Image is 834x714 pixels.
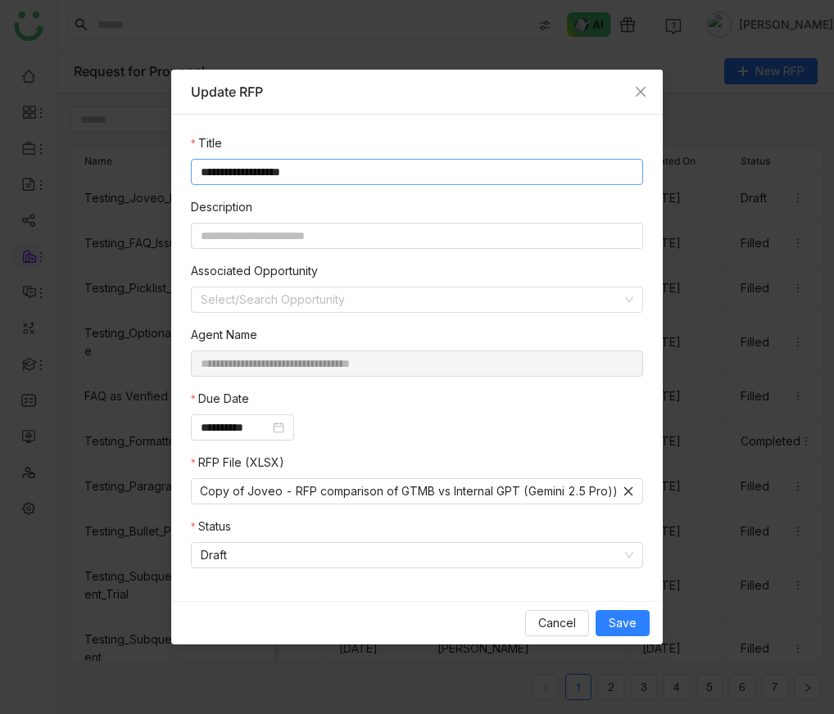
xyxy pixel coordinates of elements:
span: Copy of Joveo - RFP comparison of GTMB vs Internal GPT (Gemini 2.5 Pro)) [200,482,618,500]
nz-select-item: Draft [201,543,633,567]
label: Description [191,198,252,216]
button: Close [619,70,663,114]
label: Agent Name [191,326,257,344]
label: Title [191,134,222,152]
label: Due Date [191,390,249,408]
button: Cancel [525,610,589,636]
span: Cancel [538,614,576,632]
label: Status [191,517,231,535]
label: RFP File (XLSX) [191,454,284,472]
div: Update RFP [191,83,643,101]
label: Associated Opportunity [191,262,318,280]
span: Save [609,614,637,632]
button: Save [596,610,650,636]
